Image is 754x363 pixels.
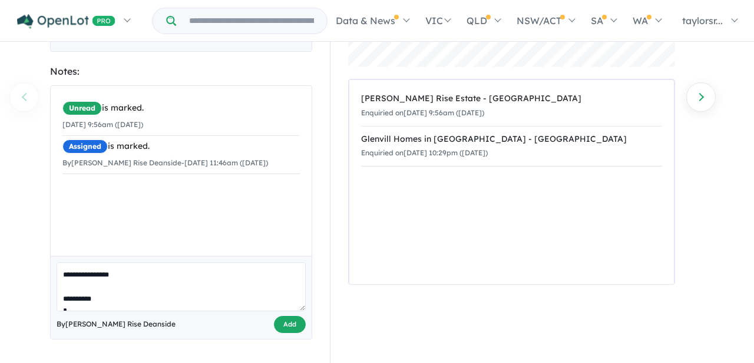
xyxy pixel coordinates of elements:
[62,101,300,115] div: is marked.
[361,148,488,157] small: Enquiried on [DATE] 10:29pm ([DATE])
[62,120,143,129] small: [DATE] 9:56am ([DATE])
[361,132,662,146] div: Glenvill Homes in [GEOGRAPHIC_DATA] - [GEOGRAPHIC_DATA]
[361,92,662,106] div: [PERSON_NAME] Rise Estate - [GEOGRAPHIC_DATA]
[361,126,662,167] a: Glenvill Homes in [GEOGRAPHIC_DATA] - [GEOGRAPHIC_DATA]Enquiried on[DATE] 10:29pm ([DATE])
[361,108,484,117] small: Enquiried on [DATE] 9:56am ([DATE])
[50,64,312,79] div: Notes:
[274,316,306,333] button: Add
[682,15,723,26] span: taylorsr...
[57,318,176,330] span: By [PERSON_NAME] Rise Deanside
[62,139,108,154] span: Assigned
[17,14,115,29] img: Openlot PRO Logo White
[178,8,325,34] input: Try estate name, suburb, builder or developer
[361,86,662,126] a: [PERSON_NAME] Rise Estate - [GEOGRAPHIC_DATA]Enquiried on[DATE] 9:56am ([DATE])
[62,139,300,154] div: is marked.
[62,158,268,167] small: By [PERSON_NAME] Rise Deanside - [DATE] 11:46am ([DATE])
[62,101,102,115] span: Unread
